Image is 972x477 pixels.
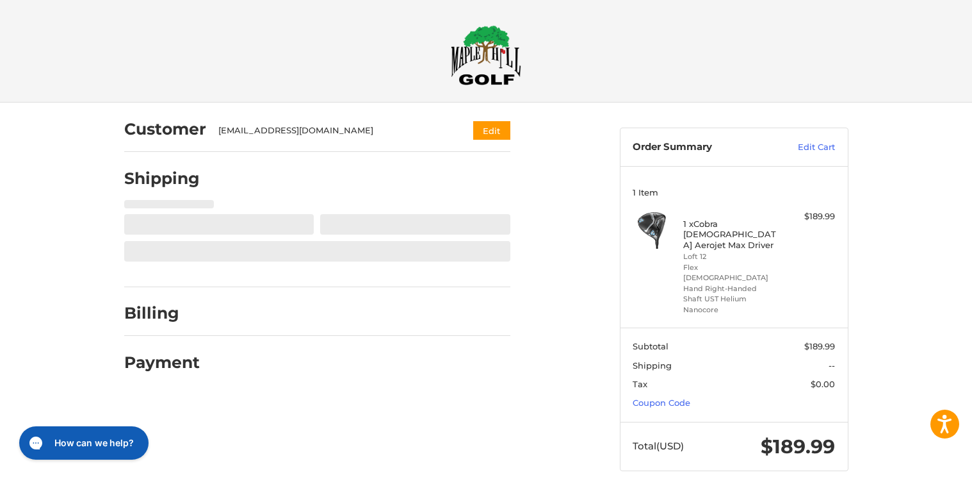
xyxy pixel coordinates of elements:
iframe: Google Customer Reviews [866,442,972,477]
h2: Payment [124,353,200,372]
span: $189.99 [804,341,835,351]
a: Edit Cart [770,141,835,154]
span: Shipping [633,360,672,371]
a: Coupon Code [633,397,690,408]
h4: 1 x Cobra [DEMOGRAPHIC_DATA] Aerojet Max Driver [683,219,781,250]
li: Flex [DEMOGRAPHIC_DATA] [683,262,781,283]
h2: Customer [124,119,206,139]
span: $0.00 [811,379,835,389]
span: Tax [633,379,647,389]
span: Total (USD) [633,440,684,452]
span: $189.99 [761,435,835,458]
li: Shaft UST Helium Nanocore [683,294,781,315]
h2: Billing [124,303,199,323]
h3: Order Summary [633,141,770,154]
h3: 1 Item [633,187,835,197]
li: Hand Right-Handed [683,283,781,294]
h2: Shipping [124,169,200,188]
li: Loft 12 [683,251,781,262]
div: $189.99 [784,210,835,223]
span: Subtotal [633,341,668,351]
button: Edit [473,121,510,140]
img: Maple Hill Golf [451,25,521,85]
iframe: Gorgias live chat messenger [13,422,152,464]
div: [EMAIL_ADDRESS][DOMAIN_NAME] [218,124,448,137]
span: -- [829,360,835,371]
